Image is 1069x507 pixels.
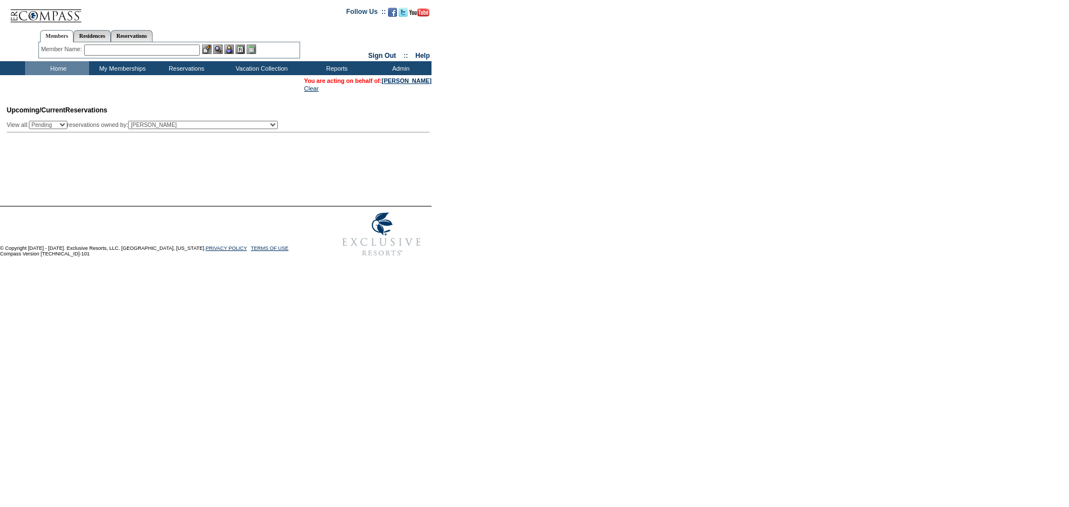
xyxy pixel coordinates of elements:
a: Become our fan on Facebook [388,11,397,18]
td: Home [25,61,89,75]
span: Upcoming/Current [7,106,65,114]
a: Subscribe to our YouTube Channel [409,11,429,18]
img: Impersonate [224,45,234,54]
a: Members [40,30,74,42]
img: b_edit.gif [202,45,212,54]
a: Help [415,52,430,60]
img: View [213,45,223,54]
a: Reservations [111,30,153,42]
img: Become our fan on Facebook [388,8,397,17]
td: Reports [303,61,367,75]
div: View all: reservations owned by: [7,121,283,129]
td: My Memberships [89,61,153,75]
img: Reservations [236,45,245,54]
div: Member Name: [41,45,84,54]
img: b_calculator.gif [247,45,256,54]
span: You are acting on behalf of: [304,77,431,84]
img: Subscribe to our YouTube Channel [409,8,429,17]
a: PRIVACY POLICY [205,245,247,251]
td: Reservations [153,61,217,75]
a: Sign Out [368,52,396,60]
a: Follow us on Twitter [399,11,408,18]
span: :: [404,52,408,60]
a: Clear [304,85,318,92]
a: [PERSON_NAME] [382,77,431,84]
img: Exclusive Resorts [332,206,431,262]
span: Reservations [7,106,107,114]
td: Vacation Collection [217,61,303,75]
td: Admin [367,61,431,75]
a: Residences [73,30,111,42]
a: TERMS OF USE [251,245,289,251]
img: Follow us on Twitter [399,8,408,17]
td: Follow Us :: [346,7,386,20]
